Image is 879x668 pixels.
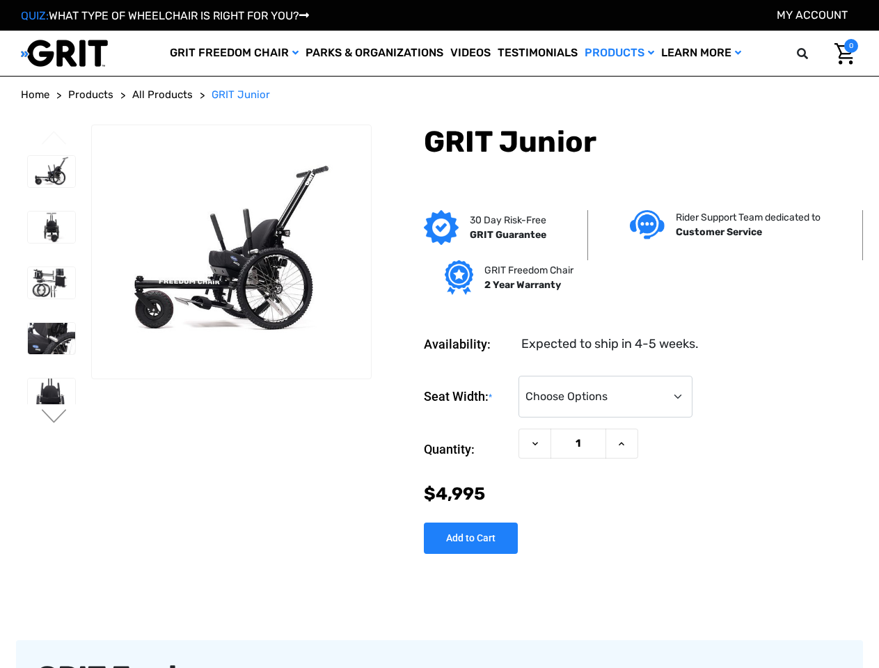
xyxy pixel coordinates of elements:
[132,87,193,103] a: All Products
[803,39,824,68] input: Search
[844,39,858,53] span: 0
[302,31,447,76] a: Parks & Organizations
[424,335,512,353] dt: Availability:
[132,88,193,101] span: All Products
[166,31,302,76] a: GRIT Freedom Chair
[424,484,485,504] span: $4,995
[40,409,69,426] button: Go to slide 2 of 3
[424,523,518,554] input: Add to Cart
[21,9,309,22] a: QUIZ:WHAT TYPE OF WHEELCHAIR IS RIGHT FOR YOU?
[424,125,858,159] h1: GRIT Junior
[21,87,49,103] a: Home
[92,159,371,345] img: GRIT Junior: GRIT Freedom Chair all terrain wheelchair engineered specifically for kids
[521,335,699,353] dd: Expected to ship in 4-5 weeks.
[424,210,459,245] img: GRIT Guarantee
[28,379,75,410] img: GRIT Junior: close up front view of pediatric GRIT wheelchair with Invacare Matrx seat, levers, m...
[28,212,75,243] img: GRIT Junior: front view of kid-sized model of GRIT Freedom Chair all terrain wheelchair
[68,87,113,103] a: Products
[447,31,494,76] a: Videos
[470,213,546,228] p: 30 Day Risk-Free
[676,210,821,225] p: Rider Support Team dedicated to
[676,226,762,238] strong: Customer Service
[445,260,473,295] img: Grit freedom
[40,131,69,148] button: Go to slide 3 of 3
[484,279,561,291] strong: 2 Year Warranty
[28,156,75,187] img: GRIT Junior: GRIT Freedom Chair all terrain wheelchair engineered specifically for kids
[630,210,665,239] img: Customer service
[424,376,512,418] label: Seat Width:
[777,8,848,22] a: Account
[21,39,108,67] img: GRIT All-Terrain Wheelchair and Mobility Equipment
[824,39,858,68] a: Cart with 0 items
[28,267,75,299] img: GRIT Junior: disassembled child-specific GRIT Freedom Chair model with seatback, push handles, fo...
[21,9,49,22] span: QUIZ:
[658,31,745,76] a: Learn More
[28,323,75,354] img: GRIT Junior: close up of child-sized GRIT wheelchair with Invacare Matrx seat, levers, and wheels
[68,88,113,101] span: Products
[21,88,49,101] span: Home
[212,88,270,101] span: GRIT Junior
[21,87,858,103] nav: Breadcrumb
[581,31,658,76] a: Products
[424,429,512,470] label: Quantity:
[494,31,581,76] a: Testimonials
[834,43,855,65] img: Cart
[470,229,546,241] strong: GRIT Guarantee
[484,263,573,278] p: GRIT Freedom Chair
[212,87,270,103] a: GRIT Junior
